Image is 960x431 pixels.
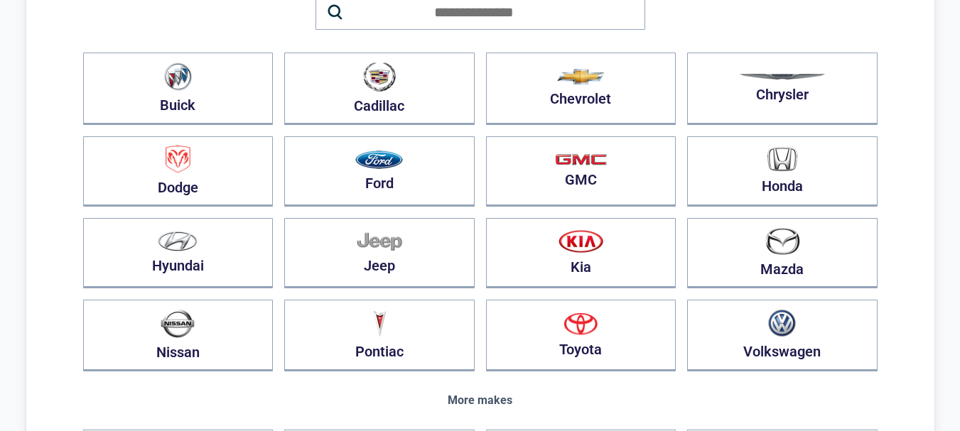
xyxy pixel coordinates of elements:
button: Mazda [687,218,878,288]
button: Kia [486,218,676,288]
button: Hyundai [83,218,274,288]
button: GMC [486,136,676,207]
button: Chrysler [687,53,878,125]
button: Buick [83,53,274,125]
button: Nissan [83,300,274,371]
button: Chevrolet [486,53,676,125]
button: Ford [284,136,475,207]
div: More makes [83,394,878,407]
button: Toyota [486,300,676,371]
button: Cadillac [284,53,475,125]
button: Pontiac [284,300,475,371]
button: Jeep [284,218,475,288]
button: Dodge [83,136,274,207]
button: Volkswagen [687,300,878,371]
button: Honda [687,136,878,207]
